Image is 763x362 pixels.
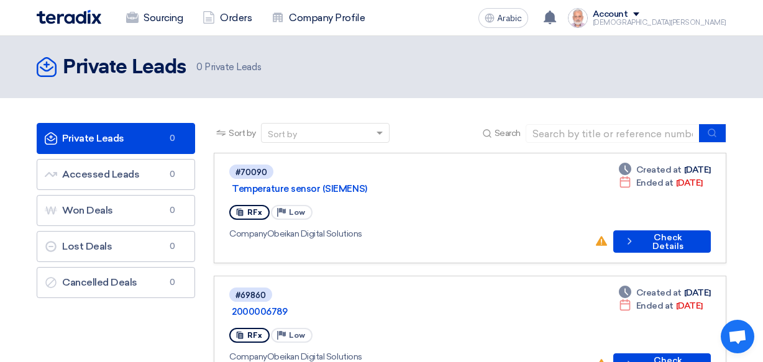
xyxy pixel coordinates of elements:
[268,129,297,140] font: Sort by
[652,232,683,251] font: Check Details
[636,301,674,311] font: Ended at
[63,58,186,78] font: Private Leads
[232,306,542,317] a: 2000006789
[684,287,711,298] font: [DATE]
[232,183,542,194] a: Temperature sensor (SIEMENS)
[204,61,261,73] font: Private Leads
[235,291,266,300] font: #69860
[62,168,139,180] font: Accessed Leads
[170,242,175,251] font: 0
[229,229,267,239] font: Company
[636,165,682,175] font: Created at
[37,123,195,154] a: Private Leads0
[267,229,362,239] font: Obeikan Digital Solutions
[636,178,674,188] font: Ended at
[193,4,262,32] a: Orders
[289,12,365,24] font: Company Profile
[267,351,362,362] font: Obeikan Digital Solutions
[495,128,521,138] font: Search
[232,183,367,194] font: Temperature sensor (SIEMENS)
[62,276,137,288] font: Cancelled Deals
[478,8,528,28] button: Arabic
[170,133,175,143] font: 0
[116,4,193,32] a: Sourcing
[247,208,262,217] font: RFx
[37,231,195,262] a: Lost Deals0
[721,320,754,353] div: Open chat
[62,240,112,252] font: Lost Deals
[235,168,267,177] font: #70090
[247,331,262,340] font: RFx
[144,12,183,24] font: Sourcing
[526,124,700,143] input: Search by title or reference number
[37,10,101,24] img: Teradix logo
[196,61,203,73] font: 0
[62,132,124,144] font: Private Leads
[568,8,588,28] img: _1742543512085.jpg
[497,13,522,24] font: Arabic
[229,128,256,138] font: Sort by
[232,306,287,317] font: 2000006789
[170,206,175,215] font: 0
[37,195,195,226] a: Won Deals0
[62,204,113,216] font: Won Deals
[684,165,711,175] font: [DATE]
[676,178,703,188] font: [DATE]
[676,301,703,311] font: [DATE]
[636,287,682,298] font: Created at
[289,208,305,217] font: Low
[593,19,726,27] font: [DEMOGRAPHIC_DATA][PERSON_NAME]
[37,267,195,298] a: Cancelled Deals0
[37,159,195,190] a: Accessed Leads0
[593,9,628,19] font: Account
[613,230,711,253] button: Check Details
[289,331,305,340] font: Low
[220,12,252,24] font: Orders
[170,278,175,287] font: 0
[170,170,175,179] font: 0
[229,351,267,362] font: Company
